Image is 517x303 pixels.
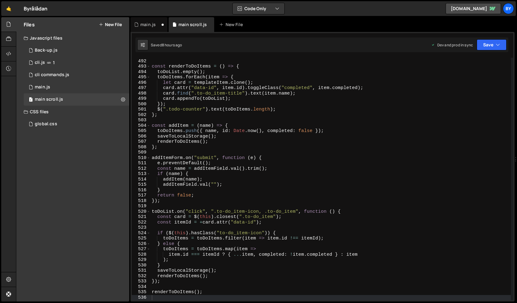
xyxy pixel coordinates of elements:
[132,80,150,86] div: 496
[132,274,150,279] div: 532
[132,107,150,112] div: 501
[132,231,150,236] div: 524
[132,161,150,166] div: 511
[132,284,150,290] div: 534
[132,225,150,231] div: 523
[132,150,150,155] div: 509
[132,268,150,274] div: 531
[446,3,501,14] a: [DOMAIN_NAME]
[132,139,150,145] div: 507
[132,96,150,102] div: 499
[477,39,507,50] button: Save
[219,21,245,28] div: New File
[24,93,129,106] div: 10338/24973.js
[16,106,129,118] div: CSS files
[132,128,150,134] div: 505
[132,85,150,91] div: 497
[132,257,150,263] div: 529
[35,72,69,78] div: cli commands.js
[132,64,150,69] div: 493
[162,42,182,48] div: 8 hours ago
[132,123,150,129] div: 504
[24,69,129,81] div: 10338/24355.js
[132,252,150,258] div: 528
[151,42,182,48] div: Saved
[35,84,50,90] div: main.js
[29,98,33,103] span: 1
[132,220,150,225] div: 522
[132,279,150,284] div: 533
[24,5,47,12] div: Byrålådan
[99,22,122,27] button: New File
[132,198,150,204] div: 518
[132,91,150,96] div: 498
[132,182,150,188] div: 515
[24,81,129,93] div: 10338/23933.js
[132,295,150,301] div: 536
[24,21,35,28] h2: Files
[35,97,63,102] div: main scroll.js
[24,44,129,56] div: 10338/35579.js
[132,247,150,252] div: 527
[35,121,57,127] div: global.css
[233,3,284,14] button: Code Only
[178,21,207,28] div: main scroll.js
[132,263,150,268] div: 530
[132,59,150,64] div: 492
[24,118,129,130] div: 10338/24192.css
[132,204,150,209] div: 519
[132,166,150,172] div: 512
[53,60,55,65] span: 1
[132,236,150,241] div: 525
[132,155,150,161] div: 510
[140,21,156,28] div: main.js
[16,32,129,44] div: Javascript files
[35,48,58,53] div: Back-up.js
[132,69,150,75] div: 494
[503,3,514,14] a: By
[132,188,150,193] div: 516
[132,171,150,177] div: 513
[24,56,129,69] div: 10338/23371.js
[132,118,150,123] div: 503
[132,193,150,198] div: 517
[132,209,150,215] div: 520
[132,134,150,139] div: 506
[132,289,150,295] div: 535
[1,1,16,16] a: 🤙
[132,75,150,80] div: 495
[132,145,150,150] div: 508
[132,241,150,247] div: 526
[35,60,45,65] div: cli.js
[132,214,150,220] div: 521
[132,177,150,182] div: 514
[431,42,473,48] div: Dev and prod in sync
[132,112,150,118] div: 502
[132,102,150,107] div: 500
